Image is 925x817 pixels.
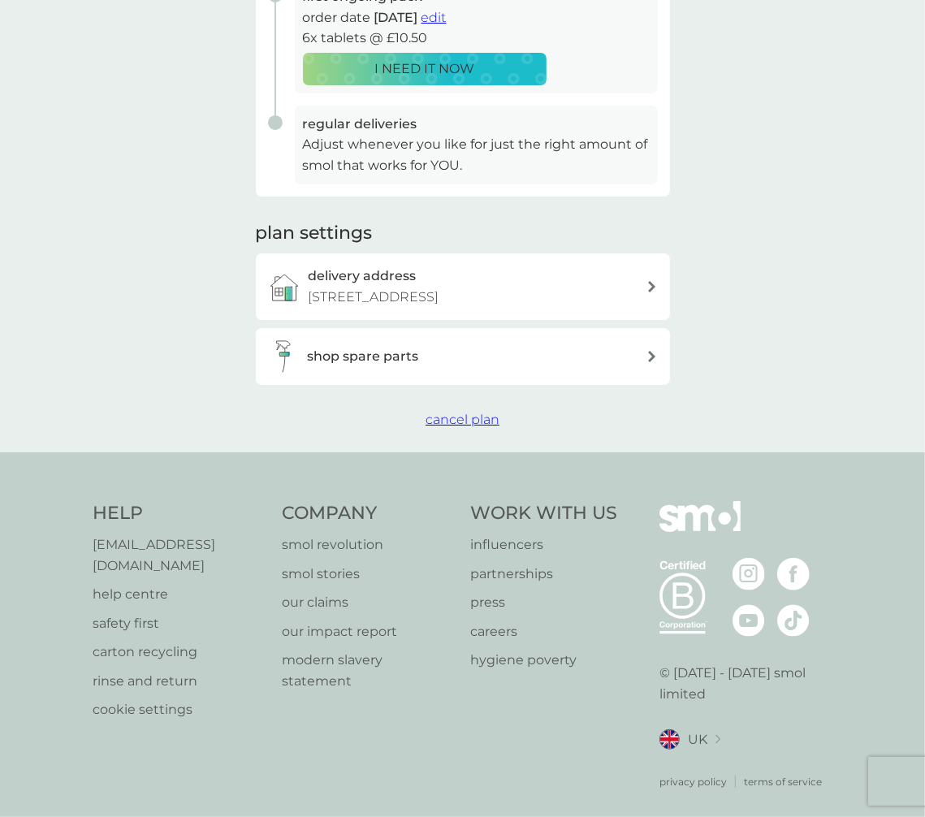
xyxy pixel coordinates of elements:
a: hygiene poverty [471,650,618,671]
a: rinse and return [93,671,266,692]
a: terms of service [744,774,822,789]
a: cookie settings [93,699,266,720]
h4: Work With Us [471,501,618,526]
span: edit [421,10,447,25]
span: cancel plan [426,412,499,427]
button: cancel plan [426,409,499,430]
h3: delivery address [309,266,417,287]
p: Adjust whenever you like for just the right amount of smol that works for YOU. [303,134,650,175]
a: partnerships [471,564,618,585]
h3: shop spare parts [307,346,418,367]
h4: Company [282,501,455,526]
a: modern slavery statement [282,650,455,691]
a: privacy policy [659,774,727,789]
p: © [DATE] - [DATE] smol limited [659,663,832,704]
a: careers [471,621,618,642]
h2: plan settings [256,221,373,246]
a: influencers [471,534,618,555]
a: delivery address[STREET_ADDRESS] [256,253,670,319]
img: select a new location [715,735,720,744]
img: visit the smol Instagram page [733,558,765,590]
img: visit the smol Youtube page [733,604,765,637]
p: I NEED IT NOW [374,58,474,80]
p: order date [303,7,650,28]
h4: Help [93,501,266,526]
span: [DATE] [374,10,418,25]
img: visit the smol Tiktok page [777,604,810,637]
a: carton recycling [93,642,266,663]
button: shop spare parts [256,328,670,385]
button: I NEED IT NOW [303,53,547,85]
a: help centre [93,584,266,605]
a: safety first [93,613,266,634]
img: visit the smol Facebook page [777,558,810,590]
a: our impact report [282,621,455,642]
a: smol revolution [282,534,455,555]
a: [EMAIL_ADDRESS][DOMAIN_NAME] [93,534,266,576]
a: smol stories [282,564,455,585]
a: press [471,592,618,613]
img: UK flag [659,729,680,750]
span: UK [688,729,707,750]
button: edit [421,7,447,28]
h3: regular deliveries [303,114,650,135]
a: our claims [282,592,455,613]
p: 6x tablets @ £10.50 [303,28,650,49]
p: [STREET_ADDRESS] [309,287,439,308]
img: smol [659,501,741,556]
